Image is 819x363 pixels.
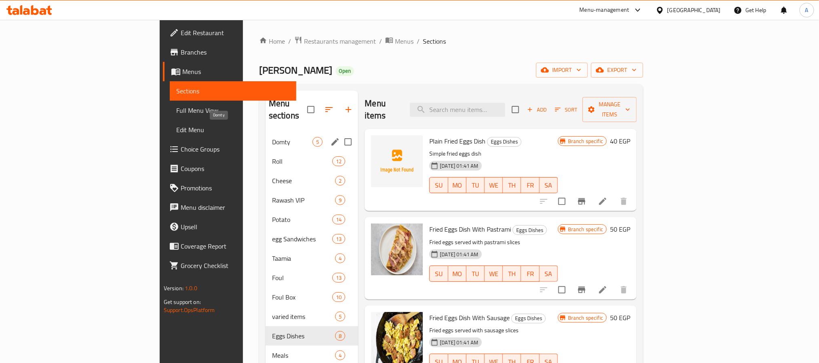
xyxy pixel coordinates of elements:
[163,159,296,178] a: Coupons
[448,177,466,193] button: MO
[336,177,345,185] span: 2
[266,190,359,210] div: Rawash VIP9
[182,67,290,76] span: Menus
[610,135,630,147] h6: 40 EGP
[272,273,332,283] span: Foul
[521,177,539,193] button: FR
[181,261,290,270] span: Grocery Checklist
[433,179,445,191] span: SU
[507,101,524,118] span: Select section
[572,192,591,211] button: Branch-specific-item
[550,103,583,116] span: Sort items
[336,332,345,340] span: 8
[526,105,548,114] span: Add
[553,103,579,116] button: Sort
[667,6,721,15] div: [GEOGRAPHIC_DATA]
[333,274,345,282] span: 13
[371,224,423,275] img: Fried Eggs Dish With Pastrami
[163,139,296,159] a: Choice Groups
[181,203,290,212] span: Menu disclaimer
[597,65,637,75] span: export
[555,105,577,114] span: Sort
[521,266,539,282] button: FR
[565,314,606,322] span: Branch specific
[163,178,296,198] a: Promotions
[272,234,332,244] span: egg Sandwiches
[272,350,335,360] span: Meals
[181,222,290,232] span: Upsell
[466,177,485,193] button: TU
[319,100,339,119] span: Sort sections
[272,331,335,341] div: Eggs Dishes
[181,164,290,173] span: Coupons
[470,268,481,280] span: TU
[437,339,481,346] span: [DATE] 01:41 AM
[304,36,376,46] span: Restaurants management
[259,36,643,46] nav: breadcrumb
[163,236,296,256] a: Coverage Report
[272,292,332,302] span: Foul Box
[164,283,184,293] span: Version:
[181,241,290,251] span: Coverage Report
[506,179,518,191] span: TH
[272,215,332,224] span: Potato
[335,350,345,360] div: items
[433,268,445,280] span: SU
[339,100,358,119] button: Add section
[610,312,630,323] h6: 50 EGP
[170,81,296,101] a: Sections
[170,101,296,120] a: Full Menu View
[266,268,359,287] div: Foul13
[580,5,629,15] div: Menu-management
[410,103,505,117] input: search
[294,36,376,46] a: Restaurants management
[572,280,591,300] button: Branch-specific-item
[272,156,332,166] span: Roll
[371,135,423,187] img: Plain Fried Eggs Dish
[487,137,521,147] div: Eggs Dishes
[333,216,345,224] span: 14
[429,177,448,193] button: SU
[185,283,197,293] span: 1.0.0
[181,47,290,57] span: Branches
[543,268,555,280] span: SA
[536,63,588,78] button: import
[614,280,633,300] button: delete
[429,312,510,324] span: Fried Eggs Dish With Sausage
[429,237,557,247] p: Fried eggs served with pastrami slices
[336,352,345,359] span: 4
[164,297,201,307] span: Get support on:
[488,179,500,191] span: WE
[503,266,521,282] button: TH
[448,266,466,282] button: MO
[163,62,296,81] a: Menus
[163,42,296,62] a: Branches
[333,293,345,301] span: 10
[385,36,414,46] a: Menus
[272,137,312,147] span: Domty
[542,65,581,75] span: import
[333,235,345,243] span: 13
[329,136,341,148] button: edit
[452,179,463,191] span: MO
[429,223,511,235] span: Fried Eggs Dish With Pastrami
[540,177,558,193] button: SA
[335,312,345,321] div: items
[163,256,296,275] a: Grocery Checklist
[503,177,521,193] button: TH
[437,162,481,170] span: [DATE] 01:41 AM
[266,229,359,249] div: egg Sandwiches13
[333,158,345,165] span: 12
[553,193,570,210] span: Select to update
[313,138,322,146] span: 5
[524,179,536,191] span: FR
[272,195,335,205] span: Rawash VIP
[163,217,296,236] a: Upsell
[395,36,414,46] span: Menus
[336,66,354,76] div: Open
[272,253,335,263] div: Taamia
[164,305,215,315] a: Support.OpsPlatform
